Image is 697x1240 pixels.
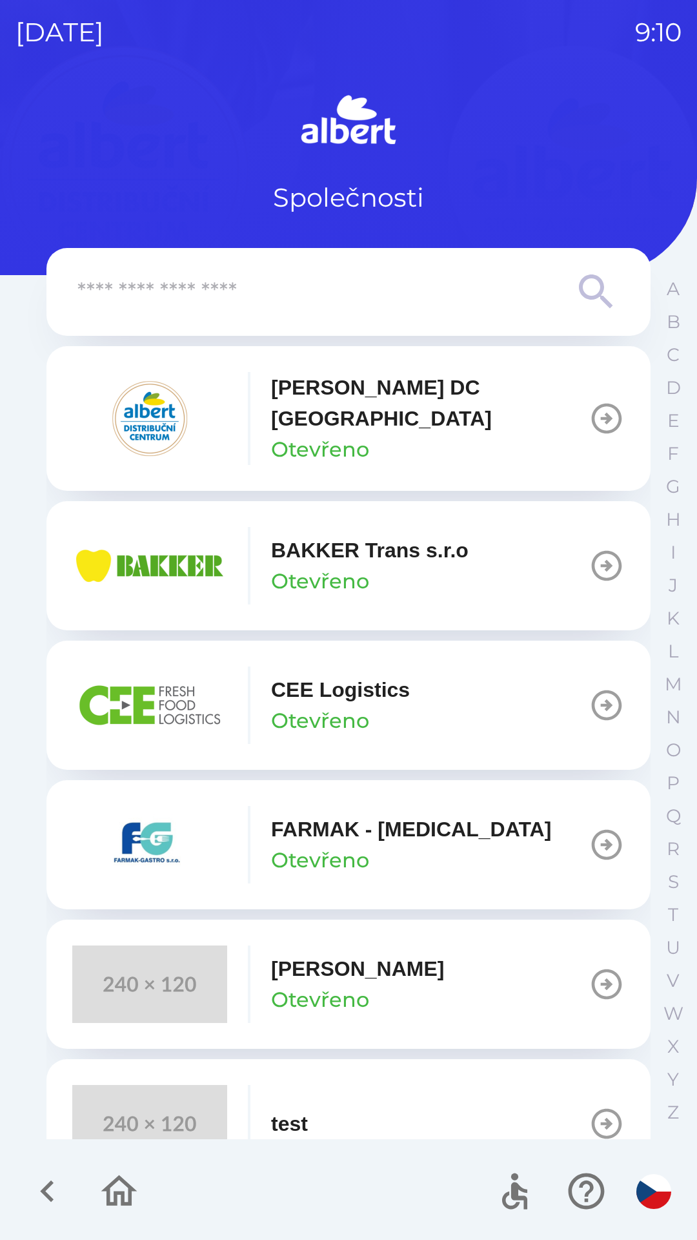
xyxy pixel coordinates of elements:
[657,1096,689,1129] button: Z
[666,377,681,399] p: D
[666,739,681,761] p: O
[667,772,680,794] p: P
[657,1030,689,1063] button: X
[271,845,369,876] p: Otevřeno
[657,635,689,668] button: L
[271,953,444,984] p: [PERSON_NAME]
[669,574,678,597] p: J
[657,305,689,338] button: B
[72,527,227,604] img: eba99837-dbda-48f3-8a63-9647f5990611.png
[635,13,682,52] p: 9:10
[657,1063,689,1096] button: Y
[657,997,689,1030] button: W
[636,1174,671,1209] img: cs flag
[271,1108,308,1139] p: test
[657,503,689,536] button: H
[667,409,680,432] p: E
[668,640,678,663] p: L
[666,805,681,827] p: Q
[657,734,689,767] button: O
[46,346,651,491] button: [PERSON_NAME] DC [GEOGRAPHIC_DATA]Otevřeno
[46,920,651,1049] button: [PERSON_NAME]Otevřeno
[668,904,678,926] p: T
[271,814,551,845] p: FARMAK - [MEDICAL_DATA]
[657,767,689,800] button: P
[667,1068,679,1091] p: Y
[46,501,651,630] button: BAKKER Trans s.r.oOtevřeno
[15,13,104,52] p: [DATE]
[657,931,689,964] button: U
[46,641,651,770] button: CEE LogisticsOtevřeno
[667,1035,679,1058] p: X
[657,536,689,569] button: I
[671,541,676,564] p: I
[666,475,680,498] p: G
[46,1059,651,1188] button: test
[657,371,689,404] button: D
[667,1101,679,1124] p: Z
[46,780,651,909] button: FARMAK - [MEDICAL_DATA]Otevřeno
[657,800,689,832] button: Q
[72,1085,227,1162] img: 240x120
[667,442,679,465] p: F
[657,701,689,734] button: N
[666,706,681,728] p: N
[72,666,227,744] img: ba8847e2-07ef-438b-a6f1-28de549c3032.png
[72,806,227,883] img: 5ee10d7b-21a5-4c2b-ad2f-5ef9e4226557.png
[657,404,689,437] button: E
[271,705,369,736] p: Otevřeno
[657,668,689,701] button: M
[271,566,369,597] p: Otevřeno
[657,865,689,898] button: S
[273,178,424,217] p: Společnosti
[667,607,680,630] p: K
[667,311,680,333] p: B
[657,437,689,470] button: F
[667,278,680,300] p: A
[657,898,689,931] button: T
[663,1002,683,1025] p: W
[667,969,680,992] p: V
[271,434,369,465] p: Otevřeno
[657,470,689,503] button: G
[657,338,689,371] button: C
[271,984,369,1015] p: Otevřeno
[667,344,680,366] p: C
[668,871,679,893] p: S
[666,936,680,959] p: U
[665,673,682,696] p: M
[666,508,681,531] p: H
[72,945,227,1023] img: 240x120
[657,832,689,865] button: R
[46,90,651,152] img: Logo
[72,380,227,457] img: 092fc4fe-19c8-4166-ad20-d7efd4551fba.png
[657,602,689,635] button: K
[657,569,689,602] button: J
[667,838,680,860] p: R
[271,535,469,566] p: BAKKER Trans s.r.o
[657,273,689,305] button: A
[271,674,410,705] p: CEE Logistics
[657,964,689,997] button: V
[271,372,589,434] p: [PERSON_NAME] DC [GEOGRAPHIC_DATA]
